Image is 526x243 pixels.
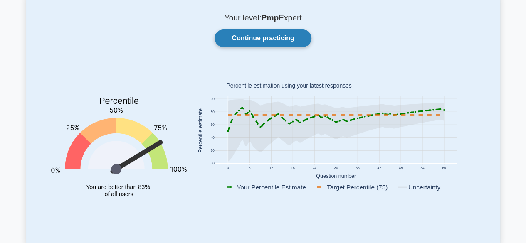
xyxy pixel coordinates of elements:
text: 48 [399,166,403,170]
text: 12 [269,166,273,170]
a: Continue practicing [215,29,311,47]
text: 0 [227,166,229,170]
tspan: You are better than 83% [86,184,150,190]
text: 54 [420,166,425,170]
text: 24 [312,166,316,170]
text: Question number [316,173,356,179]
text: 6 [248,166,250,170]
text: 60 [442,166,446,170]
text: 40 [210,136,215,140]
text: 42 [377,166,381,170]
text: 100 [208,97,214,101]
tspan: of all users [104,191,133,198]
text: Percentile [99,96,139,106]
text: 20 [210,149,215,153]
text: 0 [212,162,215,166]
p: Your level: Expert [46,13,480,23]
text: 80 [210,110,215,114]
text: 60 [210,123,215,127]
text: Percentile estimate [197,108,203,152]
text: 30 [334,166,338,170]
text: 18 [291,166,295,170]
b: Pmp [261,13,279,22]
text: Percentile estimation using your latest responses [226,83,351,89]
text: 36 [356,166,360,170]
